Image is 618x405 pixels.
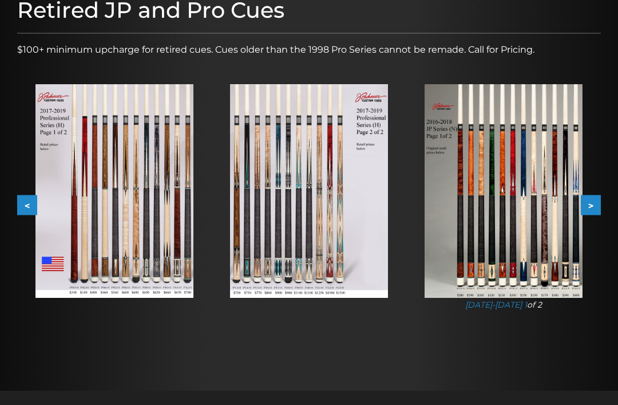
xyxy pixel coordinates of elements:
[465,300,542,310] i: of 2
[17,43,601,57] p: $100+ minimum upcharge for retired cues. Cues older than the 1998 Pro Series cannot be remade. Ca...
[465,300,527,310] a: [DATE]-[DATE] 1
[17,195,37,215] button: <
[17,195,601,215] div: Carousel Navigation
[581,195,601,215] button: >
